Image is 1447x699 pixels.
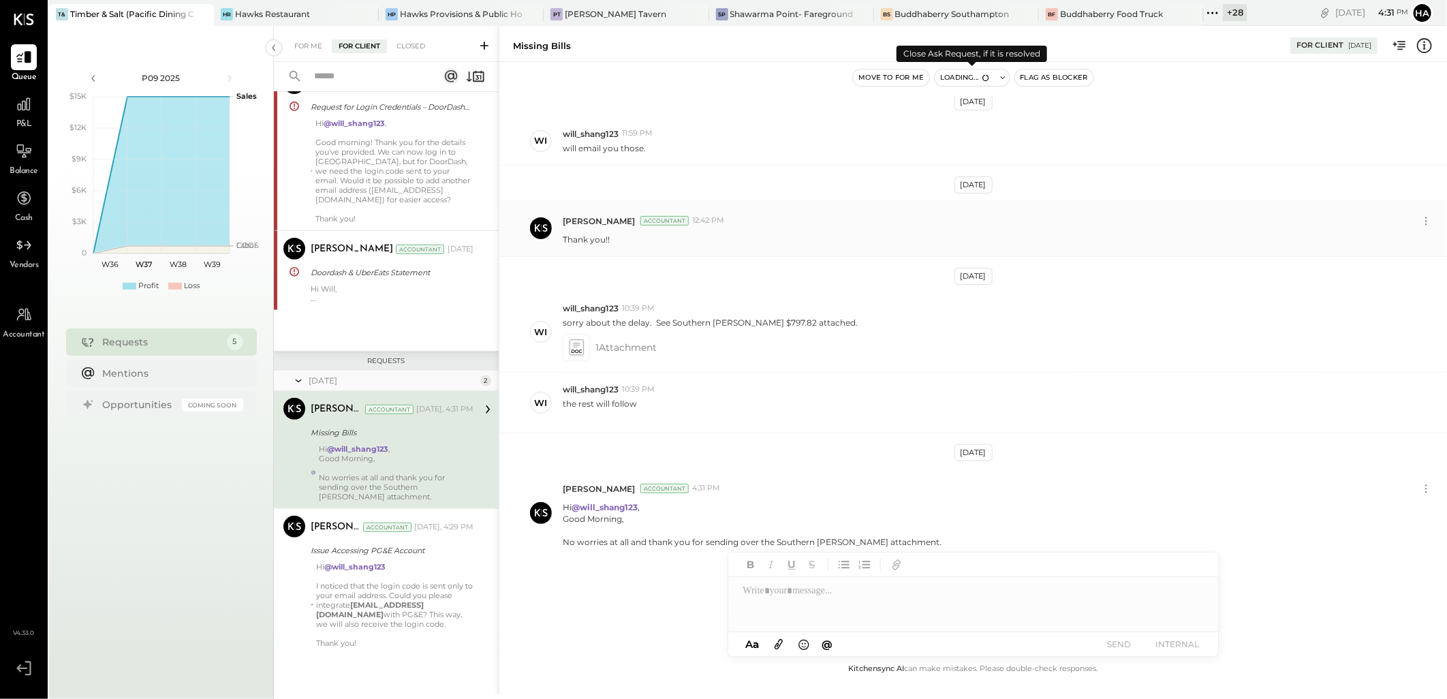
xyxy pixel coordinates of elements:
[311,544,469,557] div: Issue Accessing PG&E Account
[1348,41,1371,50] div: [DATE]
[563,142,646,154] p: will email you those.
[1318,5,1332,20] div: copy link
[640,484,689,493] div: Accountant
[103,335,220,349] div: Requests
[170,260,187,269] text: W38
[69,123,87,132] text: $12K
[595,334,657,361] span: 1 Attachment
[1092,635,1147,653] button: SEND
[1,232,47,272] a: Vendors
[311,266,469,279] div: Doordash & UberEats Statement
[311,243,393,256] div: [PERSON_NAME]
[881,8,893,20] div: BS
[104,72,219,84] div: P09 2025
[1,185,47,225] a: Cash
[72,217,87,226] text: $3K
[535,134,548,147] div: wi
[70,8,193,20] div: Timber & Salt (Pacific Dining CA1 LLC)
[103,398,175,411] div: Opportunities
[513,40,571,52] div: Missing Bills
[835,556,853,574] button: Unordered List
[692,483,720,494] span: 4:31 PM
[935,69,995,86] button: Loading...
[622,303,655,314] span: 10:39 PM
[10,166,38,178] span: Balance
[16,119,32,131] span: P&L
[390,40,432,53] div: Closed
[1151,635,1205,653] button: INTERNAL
[895,8,1010,20] div: Buddhaberry Southampton
[692,215,724,226] span: 12:42 PM
[563,384,619,395] span: will_shang123
[319,444,473,501] div: Hi ,
[400,8,523,20] div: Hawks Provisions & Public House
[1335,6,1408,19] div: [DATE]
[56,8,68,20] div: T&
[563,215,635,227] span: [PERSON_NAME]
[563,128,619,140] span: will_shang123
[742,637,764,652] button: Aa
[311,403,362,416] div: [PERSON_NAME]
[1,138,47,178] a: Balance
[281,356,492,366] div: Requests
[856,556,873,574] button: Ordered List
[954,268,993,285] div: [DATE]
[3,329,45,341] span: Accountant
[1223,4,1247,21] div: + 28
[535,397,548,409] div: wi
[236,91,257,101] text: Sales
[324,562,386,572] strong: @will_shang123
[480,375,491,386] div: 2
[319,454,473,463] div: Good Morning,
[287,40,329,53] div: For Me
[1015,69,1093,86] button: Flag as Blocker
[311,284,473,303] p: Hi Will, Thank you for providing the P07 statements. Could you please send us the P08 statement? ...
[954,176,993,193] div: [DATE]
[227,334,243,350] div: 5
[1,91,47,131] a: P&L
[563,302,619,314] span: will_shang123
[1046,8,1058,20] div: BF
[82,248,87,258] text: 0
[15,213,33,225] span: Cash
[12,72,37,84] span: Queue
[448,244,473,255] div: [DATE]
[888,556,905,574] button: Add URL
[783,556,800,574] button: Underline
[365,405,414,414] div: Accountant
[572,502,638,512] strong: @will_shang123
[10,260,39,272] span: Vendors
[324,119,385,128] strong: @will_shang123
[565,8,666,20] div: [PERSON_NAME] Tavern
[1296,40,1343,51] div: For Client
[221,8,233,20] div: HR
[204,260,221,269] text: W39
[236,240,257,250] text: Labor
[319,473,473,501] div: No worries at all and thank you for sending over the Southern [PERSON_NAME] attachment.
[742,556,760,574] button: Bold
[327,444,388,454] strong: @will_shang123
[822,638,833,651] span: @
[716,8,728,20] div: SP
[184,281,200,292] div: Loss
[332,40,387,53] div: For Client
[416,404,473,415] div: [DATE], 4:31 PM
[72,185,87,195] text: $6K
[1412,2,1433,24] button: Ha
[563,513,942,525] div: Good Morning,
[535,326,548,339] div: wi
[563,398,637,421] p: the rest will follow
[69,91,87,101] text: $15K
[803,556,821,574] button: Strikethrough
[853,69,929,86] button: Move to for me
[954,93,993,110] div: [DATE]
[309,375,477,386] div: [DATE]
[563,317,858,328] p: sorry about the delay. See Southern [PERSON_NAME] $797.82 attached.
[563,501,942,548] p: Hi ,
[103,367,236,380] div: Mentions
[414,522,473,533] div: [DATE], 4:29 PM
[102,260,119,269] text: W36
[311,426,469,439] div: Missing Bills
[386,8,398,20] div: HP
[762,556,780,574] button: Italic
